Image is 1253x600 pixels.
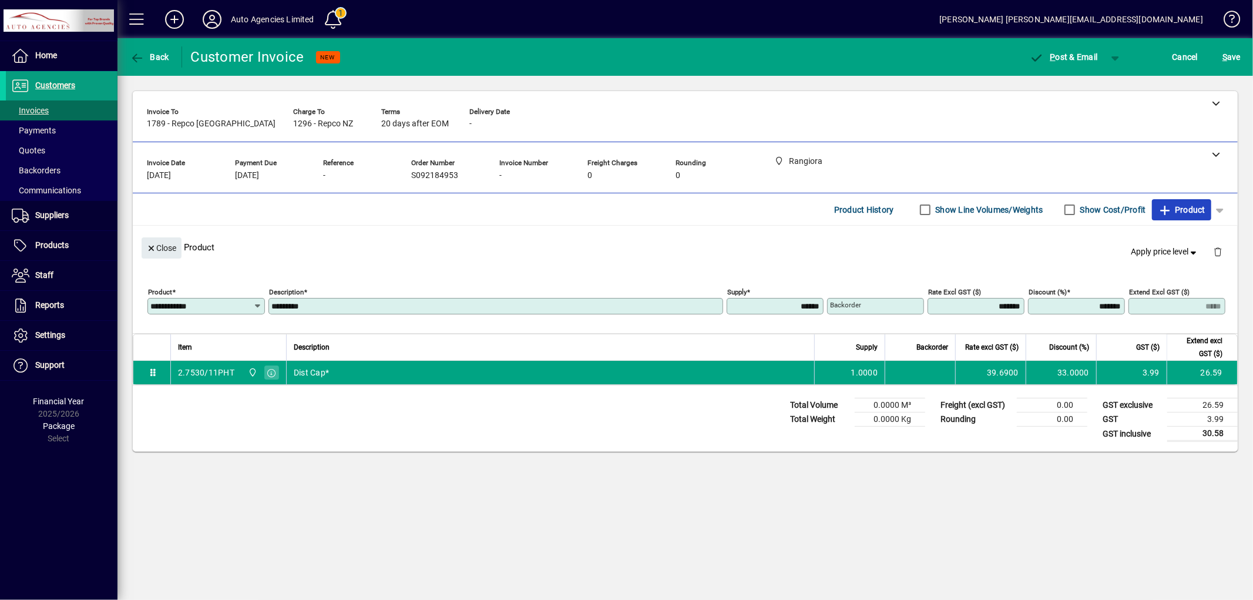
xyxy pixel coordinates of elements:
span: ost & Email [1030,52,1098,62]
app-page-header-button: Delete [1204,246,1232,257]
span: Staff [35,270,53,280]
span: Financial Year [33,397,85,406]
td: Freight (excl GST) [935,398,1017,413]
span: Discount (%) [1049,341,1089,354]
div: Product [133,226,1238,269]
span: Reports [35,300,64,310]
span: 1.0000 [851,367,878,378]
td: 3.99 [1167,413,1238,427]
span: Product [1158,200,1205,219]
a: Invoices [6,100,117,120]
td: 0.00 [1017,398,1087,413]
a: Communications [6,180,117,200]
span: - [323,171,325,180]
label: Show Cost/Profit [1078,204,1146,216]
span: ave [1222,48,1241,66]
a: Quotes [6,140,117,160]
a: Products [6,231,117,260]
mat-label: Supply [727,288,747,296]
span: Package [43,421,75,431]
td: 33.0000 [1026,361,1096,384]
span: Communications [12,186,81,195]
span: Close [146,239,177,258]
span: Cancel [1173,48,1198,66]
div: 39.6900 [963,367,1019,378]
span: Rate excl GST ($) [965,341,1019,354]
label: Show Line Volumes/Weights [933,204,1043,216]
span: 20 days after EOM [381,119,449,129]
div: [PERSON_NAME] [PERSON_NAME][EMAIL_ADDRESS][DOMAIN_NAME] [939,10,1203,29]
mat-label: Description [269,288,304,296]
span: Item [178,341,192,354]
button: Product History [829,199,899,220]
span: [DATE] [235,171,259,180]
button: Close [142,237,182,259]
span: - [469,119,472,129]
a: Reports [6,291,117,320]
mat-label: Extend excl GST ($) [1129,288,1190,296]
button: Product [1152,199,1211,220]
td: Total Weight [784,413,855,427]
span: Rangiora [245,366,258,379]
span: Invoices [12,106,49,115]
app-page-header-button: Close [139,242,184,253]
td: 0.0000 Kg [855,413,925,427]
button: Save [1220,46,1244,68]
span: S [1222,52,1227,62]
span: Dist Cap* [294,367,329,378]
a: Suppliers [6,201,117,230]
span: Apply price level [1131,246,1200,258]
span: GST ($) [1136,341,1160,354]
td: 0.00 [1017,413,1087,427]
mat-label: Backorder [830,301,861,309]
td: GST [1097,413,1167,427]
div: Auto Agencies Limited [231,10,314,29]
button: Back [127,46,172,68]
button: Cancel [1170,46,1201,68]
span: Support [35,360,65,370]
td: 30.58 [1167,427,1238,441]
span: 0 [676,171,680,180]
span: P [1050,52,1056,62]
span: Products [35,240,69,250]
span: Settings [35,330,65,340]
span: NEW [321,53,335,61]
td: GST exclusive [1097,398,1167,413]
mat-label: Rate excl GST ($) [928,288,981,296]
span: Customers [35,81,75,90]
span: S092184953 [411,171,458,180]
span: Quotes [12,146,45,155]
span: Back [130,52,169,62]
span: Supply [856,341,878,354]
span: - [499,171,502,180]
td: 26.59 [1167,361,1237,384]
td: 26.59 [1167,398,1238,413]
span: Payments [12,126,56,135]
td: 0.0000 M³ [855,398,925,413]
a: Support [6,351,117,380]
span: Backorders [12,166,61,175]
span: [DATE] [147,171,171,180]
td: GST inclusive [1097,427,1167,441]
button: Profile [193,9,231,30]
span: Product History [834,200,894,219]
button: Delete [1204,237,1232,266]
a: Knowledge Base [1215,2,1238,41]
div: Customer Invoice [191,48,304,66]
button: Add [156,9,193,30]
a: Backorders [6,160,117,180]
td: Rounding [935,413,1017,427]
span: Backorder [916,341,948,354]
a: Staff [6,261,117,290]
span: 0 [587,171,592,180]
a: Settings [6,321,117,350]
mat-label: Discount (%) [1029,288,1067,296]
span: Extend excl GST ($) [1174,334,1222,360]
a: Payments [6,120,117,140]
button: Post & Email [1024,46,1104,68]
span: Suppliers [35,210,69,220]
span: Description [294,341,330,354]
td: Total Volume [784,398,855,413]
app-page-header-button: Back [117,46,182,68]
span: 1296 - Repco NZ [293,119,353,129]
